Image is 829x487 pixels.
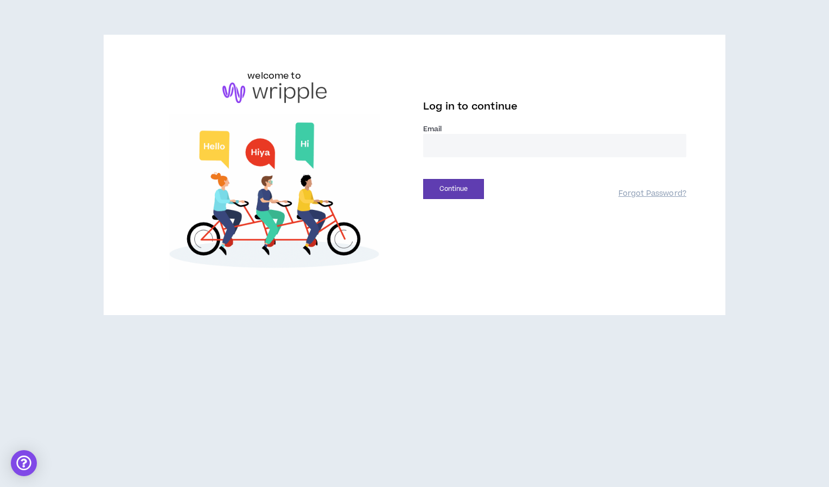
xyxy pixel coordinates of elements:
[423,124,686,134] label: Email
[423,100,518,113] span: Log in to continue
[143,114,406,281] img: Welcome to Wripple
[247,69,301,82] h6: welcome to
[618,189,686,199] a: Forgot Password?
[222,82,327,103] img: logo-brand.png
[423,179,484,199] button: Continue
[11,450,37,476] div: Open Intercom Messenger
